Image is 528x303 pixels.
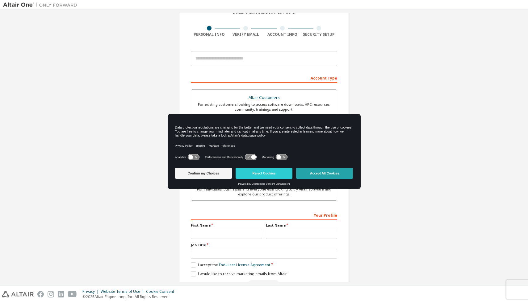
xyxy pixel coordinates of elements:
[195,102,333,112] div: For existing customers looking to access software downloads, HPC resources, community, trainings ...
[301,32,337,37] div: Security Setup
[191,210,337,220] div: Your Profile
[191,262,270,268] label: I accept the
[266,223,337,228] label: Last Name
[228,32,264,37] div: Verify Email
[82,294,178,299] p: © 2025 Altair Engineering, Inc. All Rights Reserved.
[58,291,64,297] img: linkedin.svg
[191,32,228,37] div: Personal Info
[191,280,337,289] div: Read and acccept EULA to continue
[37,291,44,297] img: facebook.svg
[195,187,333,197] div: For individuals, businesses and everyone else looking to try Altair software and explore our prod...
[48,291,54,297] img: instagram.svg
[219,262,270,268] a: End-User License Agreement
[3,2,80,8] img: Altair One
[101,289,146,294] div: Website Terms of Use
[191,243,337,248] label: Job Title
[2,291,34,297] img: altair_logo.svg
[191,271,287,276] label: I would like to receive marketing emails from Altair
[191,73,337,83] div: Account Type
[146,289,178,294] div: Cookie Consent
[264,32,301,37] div: Account Info
[191,223,262,228] label: First Name
[195,93,333,102] div: Altair Customers
[82,289,101,294] div: Privacy
[68,291,77,297] img: youtube.svg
